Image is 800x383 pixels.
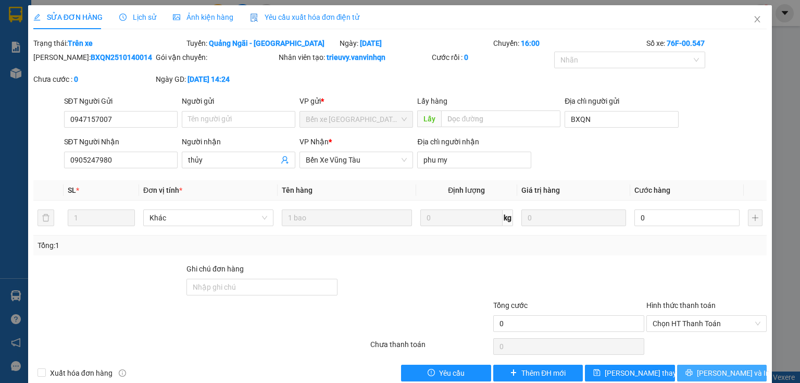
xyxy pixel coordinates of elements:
[299,138,329,146] span: VP Nhận
[441,110,560,127] input: Dọc đường
[493,365,583,381] button: plusThêm ĐH mới
[432,52,552,63] div: Cước rồi :
[250,13,360,21] span: Yêu cầu xuất hóa đơn điện tử
[593,369,601,377] span: save
[417,152,531,168] input: Địa chỉ của người nhận
[186,265,244,273] label: Ghi chú đơn hàng
[187,75,230,83] b: [DATE] 14:24
[119,14,127,21] span: clock-circle
[360,39,382,47] b: [DATE]
[37,209,54,226] button: delete
[281,156,289,164] span: user-add
[417,136,531,147] div: Địa chỉ người nhận
[64,136,178,147] div: SĐT Người Nhận
[634,186,670,194] span: Cước hàng
[327,53,385,61] b: trieuvy.vanvinhqn
[521,39,540,47] b: 16:00
[33,52,154,63] div: [PERSON_NAME]:
[677,365,767,381] button: printer[PERSON_NAME] và In
[282,186,312,194] span: Tên hàng
[401,365,491,381] button: exclamation-circleYêu cầu
[521,186,560,194] span: Giá trị hàng
[119,13,156,21] span: Lịch sử
[32,38,185,49] div: Trạng thái:
[279,52,430,63] div: Nhân viên tạo:
[753,15,761,23] span: close
[417,110,441,127] span: Lấy
[464,53,468,61] b: 0
[748,209,762,226] button: plus
[91,53,152,61] b: BXQN2510140014
[156,52,276,63] div: Gói vận chuyển:
[306,112,407,127] span: Bến xe Quảng Ngãi
[282,209,412,226] input: VD: Bàn, Ghế
[448,186,485,194] span: Định lượng
[64,95,178,107] div: SĐT Người Gửi
[209,39,324,47] b: Quảng Ngãi - [GEOGRAPHIC_DATA]
[417,97,447,105] span: Lấy hàng
[493,301,528,310] span: Tổng cước
[646,301,716,310] label: Hình thức thanh toán
[492,38,645,49] div: Chuyến:
[565,95,678,107] div: Địa chỉ người gửi
[306,152,407,168] span: Bến Xe Vũng Tàu
[250,14,258,22] img: icon
[697,367,770,379] span: [PERSON_NAME] và In
[182,95,295,107] div: Người gửi
[565,111,678,128] input: Địa chỉ của người gửi
[33,73,154,85] div: Chưa cước :
[653,316,760,331] span: Chọn HT Thanh Toán
[173,13,233,21] span: Ảnh kiện hàng
[37,240,309,251] div: Tổng: 1
[743,5,772,34] button: Close
[74,75,78,83] b: 0
[685,369,693,377] span: printer
[339,38,492,49] div: Ngày:
[143,186,182,194] span: Đơn vị tính
[585,365,675,381] button: save[PERSON_NAME] thay đổi
[33,14,41,21] span: edit
[149,210,267,226] span: Khác
[503,209,513,226] span: kg
[521,209,627,226] input: 0
[645,38,768,49] div: Số xe:
[68,39,93,47] b: Trên xe
[33,13,103,21] span: SỬA ĐƠN HÀNG
[186,279,337,295] input: Ghi chú đơn hàng
[605,367,688,379] span: [PERSON_NAME] thay đổi
[299,95,413,107] div: VP gửi
[68,186,76,194] span: SL
[156,73,276,85] div: Ngày GD:
[521,367,566,379] span: Thêm ĐH mới
[439,367,465,379] span: Yêu cầu
[510,369,517,377] span: plus
[46,367,117,379] span: Xuất hóa đơn hàng
[369,339,492,357] div: Chưa thanh toán
[173,14,180,21] span: picture
[667,39,705,47] b: 76F-00.547
[428,369,435,377] span: exclamation-circle
[185,38,339,49] div: Tuyến:
[182,136,295,147] div: Người nhận
[119,369,126,377] span: info-circle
